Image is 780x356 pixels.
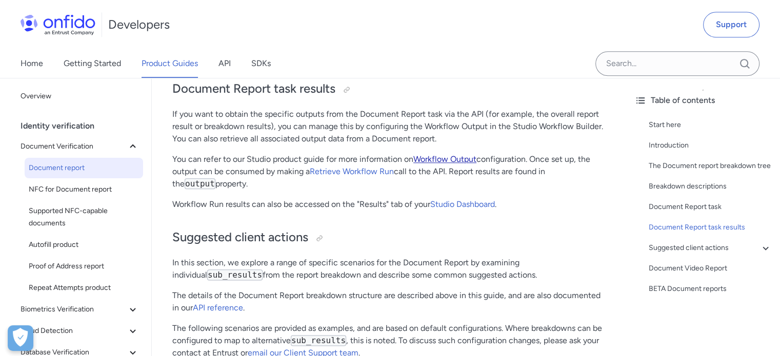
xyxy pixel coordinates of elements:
[291,335,346,346] code: sub_results
[108,16,170,33] h1: Developers
[21,303,127,316] span: Biometrics Verification
[29,183,139,196] span: NFC for Document report
[21,14,95,35] img: Onfido Logo
[25,256,143,277] a: Proof of Address report
[16,321,143,341] button: Fraud Detection
[25,179,143,200] a: NFC for Document report
[29,162,139,174] span: Document report
[649,119,772,131] a: Start here
[21,140,127,153] span: Document Verification
[649,283,772,295] a: BETA Document reports
[16,136,143,157] button: Document Verification
[310,166,394,176] a: Retrieve Workflow Run
[25,235,143,255] a: Autofill product
[16,299,143,320] button: Biometrics Verification
[29,282,139,294] span: Repeat Attempts product
[634,94,772,107] div: Table of contents
[25,201,143,234] a: Supported NFC-capable documents
[649,180,772,193] a: Breakdown descriptions
[29,260,139,273] span: Proof of Address report
[172,257,606,281] p: In this section, we explore a range of specific scenarios for the Document Report by examining in...
[172,80,606,98] h2: Document Report task results
[64,49,121,78] a: Getting Started
[649,139,772,152] a: Introduction
[172,229,606,246] h2: Suggested client actions
[185,178,215,189] code: output
[16,86,143,107] a: Overview
[430,199,495,209] a: Studio Dashboard
[25,278,143,298] a: Repeat Attempts product
[172,108,606,145] p: If you want to obtain the specific outputs from the Document Report task via the API (for example...
[649,221,772,234] a: Document Report task results
[172,289,606,314] p: The details of the Document Report breakdown structure are described above in this guide, and are...
[703,12,759,37] a: Support
[29,239,139,251] span: Autofill product
[21,49,43,78] a: Home
[218,49,231,78] a: API
[649,262,772,275] a: Document Video Report
[413,154,476,164] a: Workflow Output
[25,158,143,178] a: Document report
[8,325,33,351] button: Open Preferences
[172,198,606,211] p: Workflow Run results can also be accessed on the "Results" tab of your .
[649,201,772,213] a: Document Report task
[193,303,243,312] a: API reference
[8,325,33,351] div: Cookie Preferences
[21,90,139,102] span: Overview
[142,49,198,78] a: Product Guides
[595,51,759,76] input: Onfido search input field
[172,153,606,190] p: You can refer to our Studio product guide for more information on configuration. Once set up, the...
[251,49,271,78] a: SDKs
[649,160,772,172] a: The Document report breakdown tree
[207,269,263,280] code: sub_results
[29,205,139,229] span: Supported NFC-capable documents
[21,325,127,337] span: Fraud Detection
[649,242,772,254] a: Suggested client actions
[21,116,147,136] div: Identity verification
